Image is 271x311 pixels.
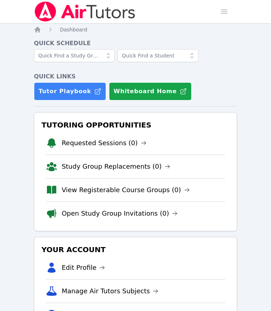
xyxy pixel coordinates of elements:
a: Edit Profile [62,263,105,273]
span: Dashboard [60,27,87,33]
h3: Your Account [40,243,231,256]
button: Whiteboard Home [109,82,192,100]
nav: Breadcrumb [34,26,237,33]
h3: Tutoring Opportunities [40,118,231,131]
a: Study Group Replacements (0) [62,161,170,172]
h4: Quick Links [34,72,237,81]
h4: Quick Schedule [34,39,237,48]
img: Air Tutors [34,1,136,22]
a: Manage Air Tutors Subjects [62,286,159,296]
a: Dashboard [60,26,87,33]
a: Open Study Group Invitations (0) [62,208,178,219]
input: Quick Find a Study Group [34,49,115,62]
a: View Registerable Course Groups (0) [62,185,190,195]
a: Tutor Playbook [34,82,106,100]
input: Quick Find a Student [118,49,198,62]
a: Requested Sessions (0) [62,138,147,148]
